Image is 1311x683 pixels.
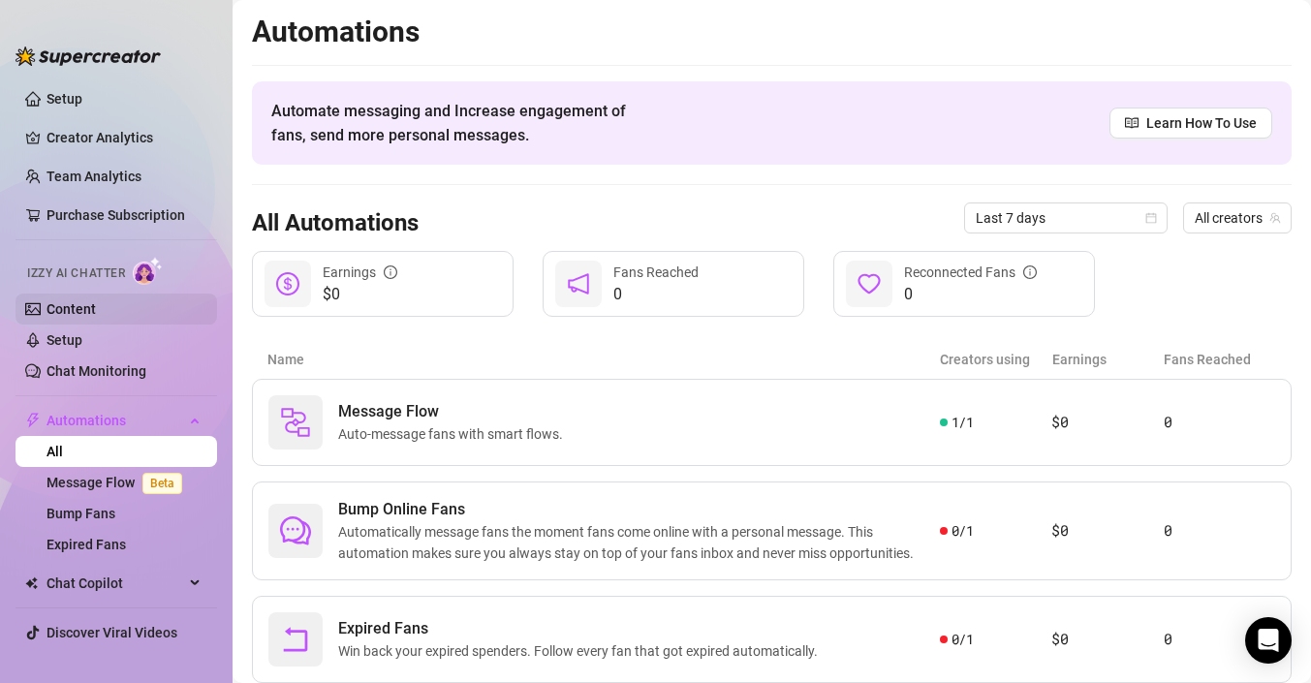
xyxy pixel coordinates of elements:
[1051,519,1163,543] article: $0
[1164,628,1275,651] article: 0
[27,264,125,283] span: Izzy AI Chatter
[252,14,1292,50] h2: Automations
[47,475,190,490] a: Message FlowBeta
[976,203,1156,233] span: Last 7 days
[952,520,974,542] span: 0 / 1
[1051,411,1163,434] article: $0
[613,264,699,280] span: Fans Reached
[338,498,940,521] span: Bump Online Fans
[47,506,115,521] a: Bump Fans
[47,568,184,599] span: Chat Copilot
[267,349,940,370] article: Name
[323,283,397,306] span: $0
[47,444,63,459] a: All
[1109,108,1272,139] a: Learn How To Use
[1164,519,1275,543] article: 0
[47,537,126,552] a: Expired Fans
[613,283,699,306] span: 0
[952,629,974,650] span: 0 / 1
[338,617,826,640] span: Expired Fans
[47,200,202,231] a: Purchase Subscription
[1269,212,1281,224] span: team
[47,625,177,640] a: Discover Viral Videos
[47,332,82,348] a: Setup
[940,349,1052,370] article: Creators using
[16,47,161,66] img: logo-BBDzfeDw.svg
[567,272,590,295] span: notification
[280,407,311,438] img: svg%3e
[47,363,146,379] a: Chat Monitoring
[133,257,163,285] img: AI Chatter
[904,283,1037,306] span: 0
[47,122,202,153] a: Creator Analytics
[252,208,419,239] h3: All Automations
[280,624,311,655] span: rollback
[338,521,940,564] span: Automatically message fans the moment fans come online with a personal message. This automation m...
[904,262,1037,283] div: Reconnected Fans
[25,413,41,428] span: thunderbolt
[47,405,184,436] span: Automations
[276,272,299,295] span: dollar
[323,262,397,283] div: Earnings
[1164,411,1275,434] article: 0
[1051,628,1163,651] article: $0
[952,412,974,433] span: 1 / 1
[1164,349,1276,370] article: Fans Reached
[280,515,311,546] span: comment
[47,301,96,317] a: Content
[1052,349,1165,370] article: Earnings
[1125,116,1139,130] span: read
[142,473,182,494] span: Beta
[858,272,881,295] span: heart
[338,423,571,445] span: Auto-message fans with smart flows.
[47,91,82,107] a: Setup
[1195,203,1280,233] span: All creators
[1023,265,1037,279] span: info-circle
[25,576,38,590] img: Chat Copilot
[1245,617,1292,664] div: Open Intercom Messenger
[47,169,141,184] a: Team Analytics
[1145,212,1157,224] span: calendar
[338,400,571,423] span: Message Flow
[1146,112,1257,134] span: Learn How To Use
[338,640,826,662] span: Win back your expired spenders. Follow every fan that got expired automatically.
[384,265,397,279] span: info-circle
[271,99,644,147] span: Automate messaging and Increase engagement of fans, send more personal messages.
